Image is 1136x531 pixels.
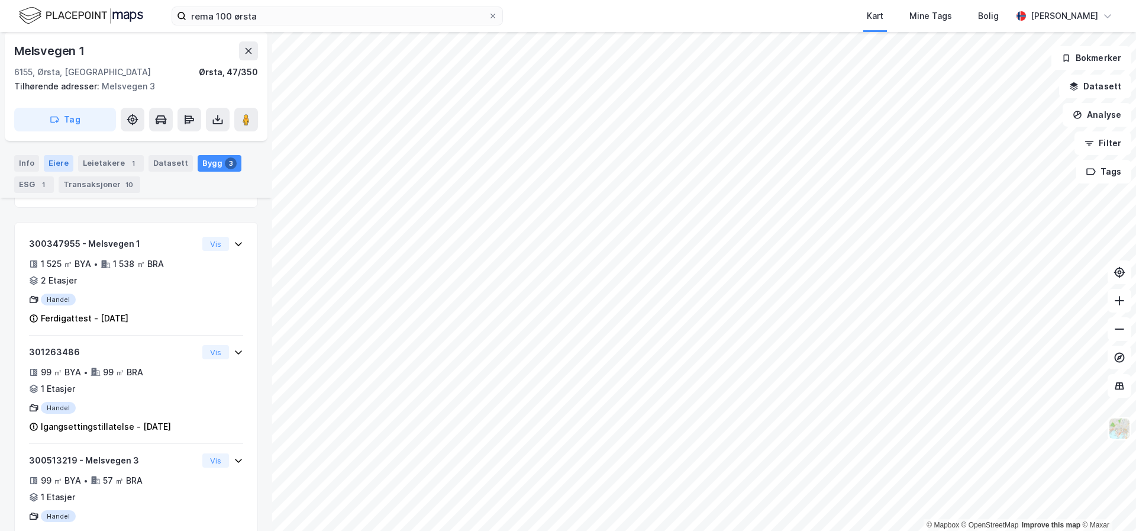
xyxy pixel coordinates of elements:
[19,5,143,26] img: logo.f888ab2527a4732fd821a326f86c7f29.svg
[1063,103,1131,127] button: Analyse
[1076,160,1131,184] button: Tags
[1108,417,1131,440] img: Z
[37,179,49,191] div: 1
[123,179,135,191] div: 10
[41,273,77,288] div: 2 Etasjer
[225,157,237,169] div: 3
[186,7,488,25] input: Søk på adresse, matrikkel, gårdeiere, leietakere eller personer
[83,476,88,485] div: •
[1077,474,1136,531] iframe: Chat Widget
[1059,75,1131,98] button: Datasett
[14,155,39,172] div: Info
[29,453,198,468] div: 300513219 - Melsvegen 3
[1031,9,1098,23] div: [PERSON_NAME]
[83,368,88,377] div: •
[1077,474,1136,531] div: Kontrollprogram for chat
[29,237,198,251] div: 300347955 - Melsvegen 1
[149,155,193,172] div: Datasett
[44,155,73,172] div: Eiere
[14,79,248,94] div: Melsvegen 3
[867,9,883,23] div: Kart
[41,474,81,488] div: 99 ㎡ BYA
[41,490,75,504] div: 1 Etasjer
[909,9,952,23] div: Mine Tags
[978,9,999,23] div: Bolig
[93,259,98,269] div: •
[41,257,91,271] div: 1 525 ㎡ BYA
[961,521,1019,529] a: OpenStreetMap
[78,155,144,172] div: Leietakere
[14,81,102,91] span: Tilhørende adresser:
[41,311,128,326] div: Ferdigattest - [DATE]
[927,521,959,529] a: Mapbox
[199,65,258,79] div: Ørsta, 47/350
[198,155,241,172] div: Bygg
[14,176,54,193] div: ESG
[1022,521,1080,529] a: Improve this map
[14,65,151,79] div: 6155, Ørsta, [GEOGRAPHIC_DATA]
[1051,46,1131,70] button: Bokmerker
[29,345,198,359] div: 301263486
[202,345,229,359] button: Vis
[103,474,143,488] div: 57 ㎡ BRA
[41,382,75,396] div: 1 Etasjer
[41,420,171,434] div: Igangsettingstillatelse - [DATE]
[202,237,229,251] button: Vis
[1074,131,1131,155] button: Filter
[202,453,229,468] button: Vis
[127,157,139,169] div: 1
[41,365,81,379] div: 99 ㎡ BYA
[59,176,140,193] div: Transaksjoner
[14,41,87,60] div: Melsvegen 1
[14,108,116,131] button: Tag
[113,257,164,271] div: 1 538 ㎡ BRA
[103,365,143,379] div: 99 ㎡ BRA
